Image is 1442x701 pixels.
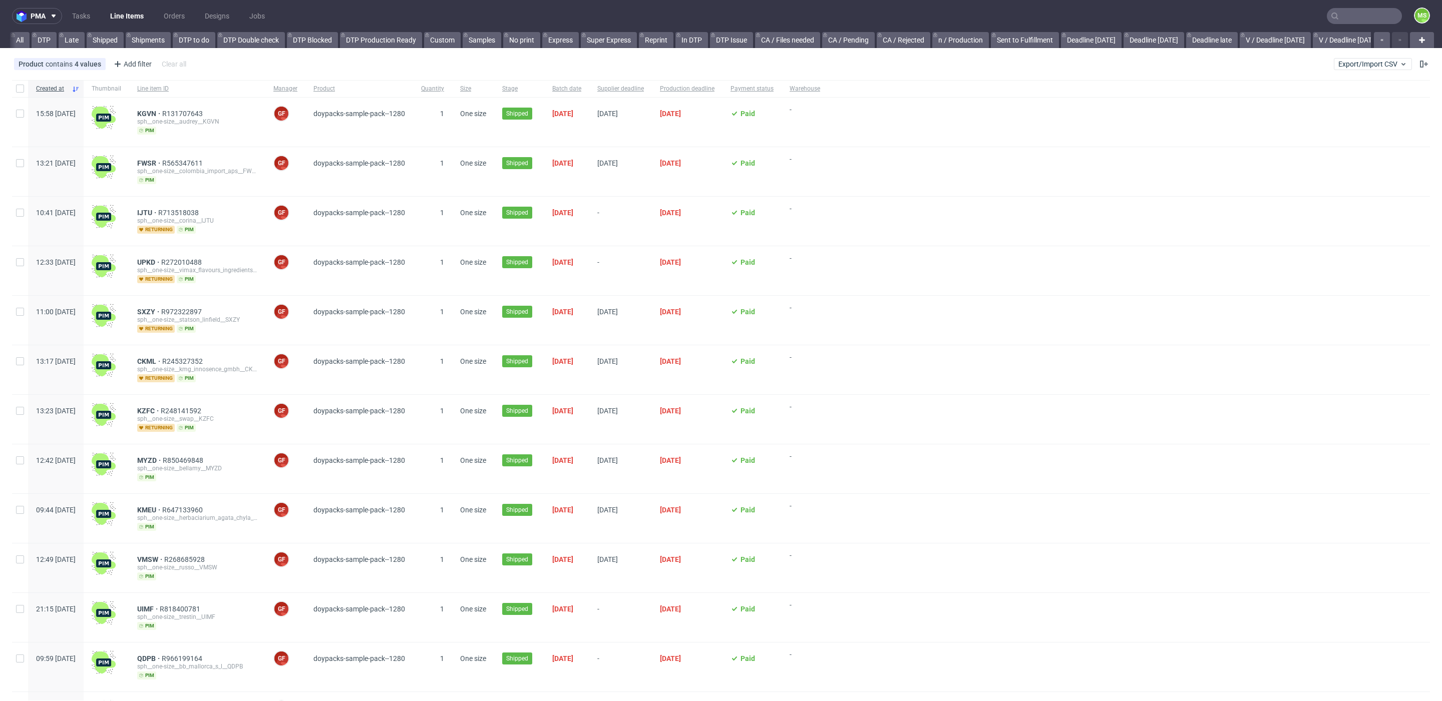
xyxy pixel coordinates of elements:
span: Shipped [506,505,528,514]
span: pma [31,13,46,20]
span: [DATE] [552,654,573,662]
div: sph__one-size__russo__VMSW [137,563,257,571]
div: sph__one-size__bb_mallorca_s_l__QDPB [137,662,257,670]
span: [DATE] [552,357,573,365]
span: - [790,254,820,283]
span: Supplier deadline [597,85,644,93]
span: - [597,209,644,234]
a: DTP to do [173,32,215,48]
span: Paid [741,209,755,217]
span: Shipped [506,208,528,217]
span: Size [460,85,486,93]
figcaption: GF [274,552,288,566]
span: 21:15 [DATE] [36,605,76,613]
span: 09:59 [DATE] [36,654,76,662]
span: - [597,258,644,283]
a: CA / Pending [822,32,875,48]
a: IJTU [137,209,158,217]
div: sph__one-size__herbaciarium_agata_chyla__KMEU [137,514,257,522]
div: sph__one-size__kmg_innosence_gmbh__CKML [137,365,257,373]
span: doypacks-sample-pack--1280 [313,209,405,217]
span: Thumbnail [92,85,121,93]
a: Reprint [639,32,673,48]
span: 1 [440,110,444,118]
span: returning [137,226,175,234]
span: Paid [741,605,755,613]
span: - [790,502,820,531]
a: R972322897 [161,308,204,316]
a: R966199164 [162,654,204,662]
span: 12:49 [DATE] [36,555,76,563]
span: [DATE] [660,258,681,266]
span: pim [177,424,196,432]
span: One size [460,110,486,118]
span: [DATE] [660,555,681,563]
span: contains [46,60,75,68]
span: doypacks-sample-pack--1280 [313,308,405,316]
span: returning [137,325,175,333]
img: wHgJFi1I6lmhQAAAABJRU5ErkJggg== [92,650,116,674]
a: KZFC [137,407,161,415]
a: V / Deadline [DATE] [1313,32,1384,48]
a: Express [542,32,579,48]
span: [DATE] [660,456,681,464]
span: returning [137,275,175,283]
span: - [790,155,820,184]
span: Quantity [421,85,444,93]
a: R647133960 [162,506,205,514]
span: VMSW [137,555,164,563]
span: 1 [440,456,444,464]
span: pim [137,572,156,580]
a: Deadline late [1186,32,1238,48]
span: [DATE] [597,555,618,563]
span: doypacks-sample-pack--1280 [313,407,405,415]
span: Paid [741,654,755,662]
span: Shipped [506,357,528,366]
span: Manager [273,85,297,93]
span: 13:21 [DATE] [36,159,76,167]
span: R245327352 [162,357,205,365]
a: Shipments [126,32,171,48]
span: [DATE] [660,654,681,662]
span: SXZY [137,308,161,316]
span: One size [460,159,486,167]
span: Product [19,60,46,68]
span: [DATE] [660,357,681,365]
span: Warehouse [790,85,820,93]
div: sph__one-size__corina__IJTU [137,217,257,225]
a: UPKD [137,258,161,266]
span: - [597,605,644,630]
span: R850469848 [163,456,205,464]
span: returning [137,424,175,432]
span: - [790,205,820,234]
span: doypacks-sample-pack--1280 [313,506,405,514]
a: Line Items [104,8,150,24]
span: KGVN [137,110,162,118]
div: sph__one-size__colombia_import_aps__FWSR [137,167,257,175]
span: 12:42 [DATE] [36,456,76,464]
img: wHgJFi1I6lmhQAAAABJRU5ErkJggg== [92,502,116,526]
a: R565347611 [162,159,205,167]
span: [DATE] [552,506,573,514]
div: sph__one-size__vimax_flavours_ingredients__UPKD [137,266,257,274]
span: 15:58 [DATE] [36,110,76,118]
span: Created at [36,85,68,93]
button: Export/Import CSV [1334,58,1412,70]
span: [DATE] [660,407,681,415]
span: R131707643 [162,110,205,118]
a: No print [503,32,540,48]
span: Shipped [506,456,528,465]
span: [DATE] [552,209,573,217]
a: MYZD [137,456,163,464]
span: [DATE] [552,605,573,613]
a: n / Production [932,32,989,48]
div: 4 values [75,60,101,68]
img: wHgJFi1I6lmhQAAAABJRU5ErkJggg== [92,254,116,278]
a: DTP [32,32,57,48]
a: FWSR [137,159,162,167]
